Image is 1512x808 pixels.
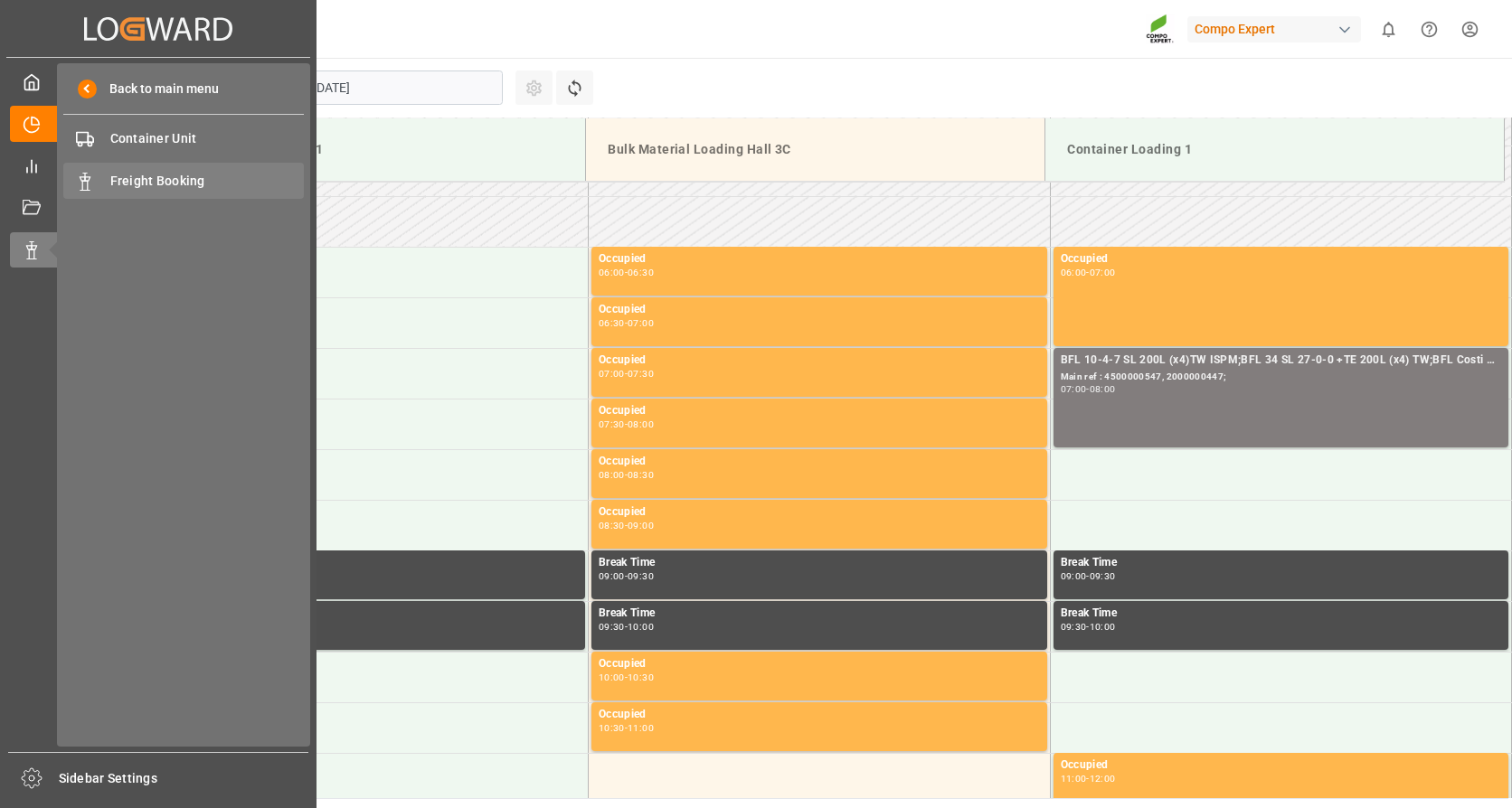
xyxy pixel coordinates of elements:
[1187,12,1368,46] button: Compo Expert
[599,420,625,428] div: 07:30
[599,572,625,580] div: 09:00
[1061,605,1502,623] div: Break Time
[599,301,1040,319] div: Occupied
[1090,385,1116,393] div: 08:00
[1368,9,1409,50] button: show 0 new notifications
[1060,133,1489,166] div: Container Loading 1
[599,724,625,732] div: 10:30
[599,554,1040,572] div: Break Time
[625,521,628,530] div: -
[1086,623,1089,631] div: -
[599,370,625,378] div: 07:00
[628,471,654,479] div: 08:30
[599,250,1040,268] div: Occupied
[599,453,1040,471] div: Occupied
[599,268,625,277] div: 06:00
[110,172,305,191] span: Freight Booking
[1090,572,1116,580] div: 09:30
[599,352,1040,370] div: Occupied
[628,420,654,428] div: 08:00
[1146,14,1175,45] img: Screenshot%202023-09-29%20at%2010.02.21.png_1712312052.png
[628,370,654,378] div: 07:30
[10,106,307,141] a: Timeslot Management
[600,133,1030,166] div: Bulk Material Loading Hall 3C
[59,769,309,788] span: Sidebar Settings
[599,471,625,479] div: 08:00
[1090,775,1116,783] div: 12:00
[1086,572,1089,580] div: -
[628,572,654,580] div: 09:30
[1061,370,1502,385] div: Main ref : 4500000547, 2000000447;
[110,129,305,148] span: Container Unit
[625,673,628,681] div: -
[599,623,625,631] div: 09:30
[1061,352,1502,370] div: BFL 10-4-7 SL 200L (x4)TW ISPM;BFL 34 SL 27-0-0 +TE 200L (x4) TW;BFL Costi SL 20L (x48) D,A,CH,EN;
[625,370,628,378] div: -
[63,163,304,198] a: Freight Booking
[1061,554,1502,572] div: Break Time
[625,471,628,479] div: -
[599,521,625,530] div: 08:30
[625,319,628,327] div: -
[628,724,654,732] div: 11:00
[10,64,307,99] a: My Cockpit
[628,319,654,327] div: 07:00
[63,121,304,156] a: Container Unit
[1061,572,1087,580] div: 09:00
[599,503,1040,521] div: Occupied
[599,706,1040,724] div: Occupied
[1061,756,1502,775] div: Occupied
[599,402,1040,420] div: Occupied
[1187,16,1361,42] div: Compo Expert
[1086,268,1089,277] div: -
[141,133,571,166] div: Bulk Material Loading Hall 1
[97,80,219,99] span: Back to main menu
[302,70,503,105] input: DD.MM.YYYY
[599,319,625,327] div: 06:30
[625,420,628,428] div: -
[1409,9,1450,50] button: Help Center
[1061,623,1087,631] div: 09:30
[599,673,625,681] div: 10:00
[1086,385,1089,393] div: -
[1061,250,1502,268] div: Occupied
[625,268,628,277] div: -
[628,623,654,631] div: 10:00
[1061,385,1087,393] div: 07:00
[625,623,628,631] div: -
[628,673,654,681] div: 10:30
[599,605,1040,623] div: Break Time
[1090,268,1116,277] div: 07:00
[628,521,654,530] div: 09:00
[137,605,578,623] div: Break Time
[1061,775,1087,783] div: 11:00
[625,724,628,732] div: -
[625,572,628,580] div: -
[137,554,578,572] div: Break Time
[1061,268,1087,277] div: 06:00
[1090,623,1116,631] div: 10:00
[599,655,1040,673] div: Occupied
[1086,775,1089,783] div: -
[628,268,654,277] div: 06:30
